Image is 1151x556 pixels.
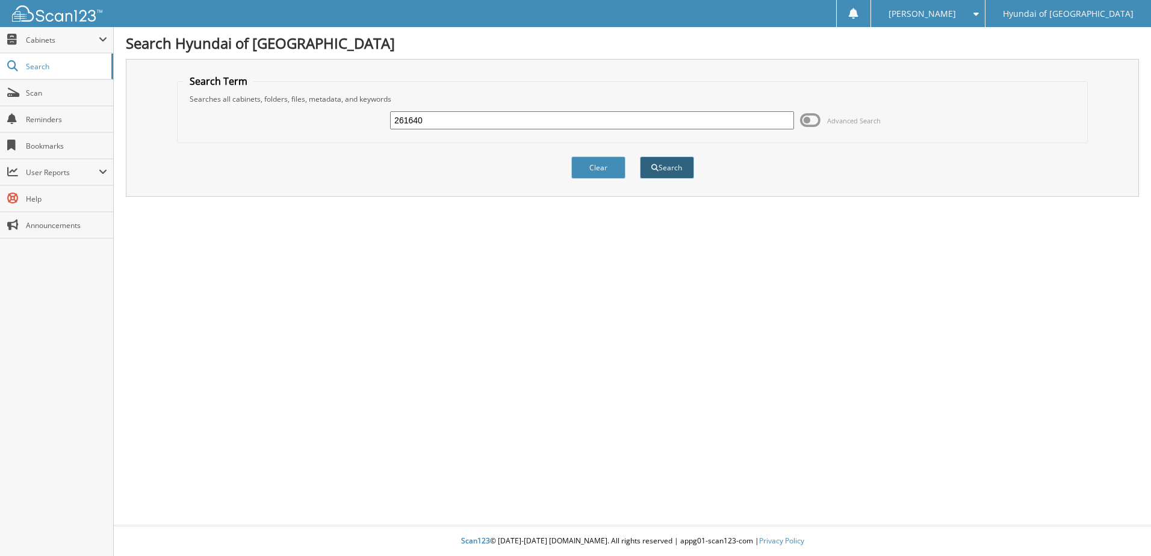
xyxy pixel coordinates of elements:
[1091,498,1151,556] iframe: Chat Widget
[461,536,490,546] span: Scan123
[571,156,625,179] button: Clear
[26,141,107,151] span: Bookmarks
[26,167,99,178] span: User Reports
[126,33,1139,53] h1: Search Hyundai of [GEOGRAPHIC_DATA]
[759,536,804,546] a: Privacy Policy
[184,75,253,88] legend: Search Term
[1003,10,1134,17] span: Hyundai of [GEOGRAPHIC_DATA]
[184,94,1081,104] div: Searches all cabinets, folders, files, metadata, and keywords
[827,116,881,125] span: Advanced Search
[26,194,107,204] span: Help
[26,220,107,230] span: Announcements
[26,35,99,45] span: Cabinets
[12,5,102,22] img: scan123-logo-white.svg
[26,61,105,72] span: Search
[26,114,107,125] span: Reminders
[640,156,694,179] button: Search
[26,88,107,98] span: Scan
[889,10,956,17] span: [PERSON_NAME]
[114,527,1151,556] div: © [DATE]-[DATE] [DOMAIN_NAME]. All rights reserved | appg01-scan123-com |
